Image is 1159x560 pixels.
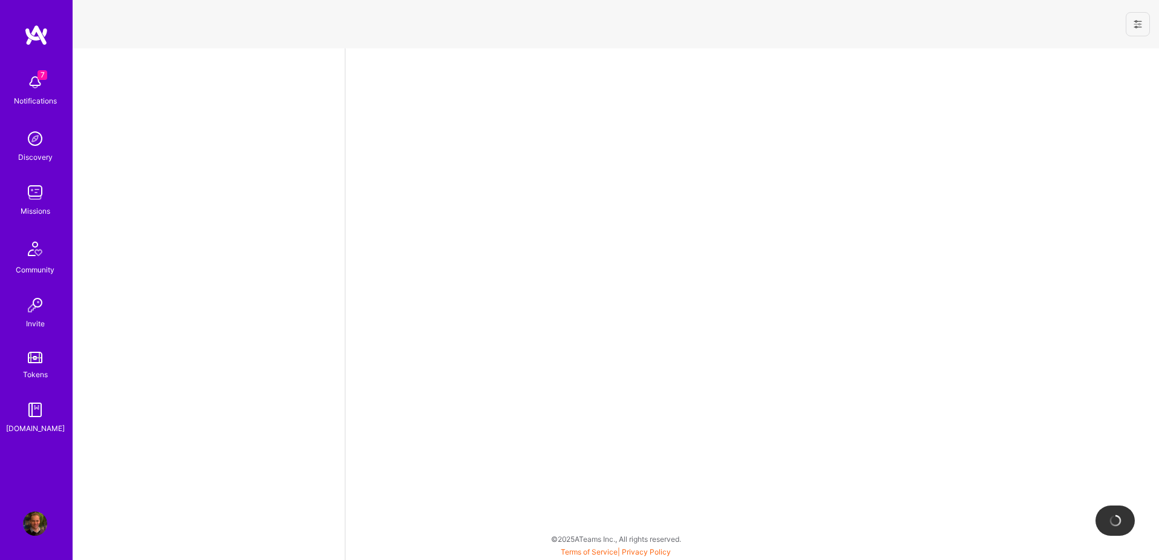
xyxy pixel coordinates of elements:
[20,512,50,536] a: User Avatar
[622,547,671,556] a: Privacy Policy
[23,398,47,422] img: guide book
[23,293,47,317] img: Invite
[26,317,45,330] div: Invite
[23,127,47,151] img: discovery
[21,205,50,217] div: Missions
[561,547,618,556] a: Terms of Service
[38,70,47,80] span: 7
[6,422,65,435] div: [DOMAIN_NAME]
[73,524,1159,554] div: © 2025 ATeams Inc., All rights reserved.
[21,234,50,263] img: Community
[16,263,54,276] div: Community
[1108,513,1123,528] img: loading
[23,180,47,205] img: teamwork
[24,24,48,46] img: logo
[18,151,53,163] div: Discovery
[561,547,671,556] span: |
[23,512,47,536] img: User Avatar
[23,70,47,94] img: bell
[23,368,48,381] div: Tokens
[14,94,57,107] div: Notifications
[28,352,42,363] img: tokens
